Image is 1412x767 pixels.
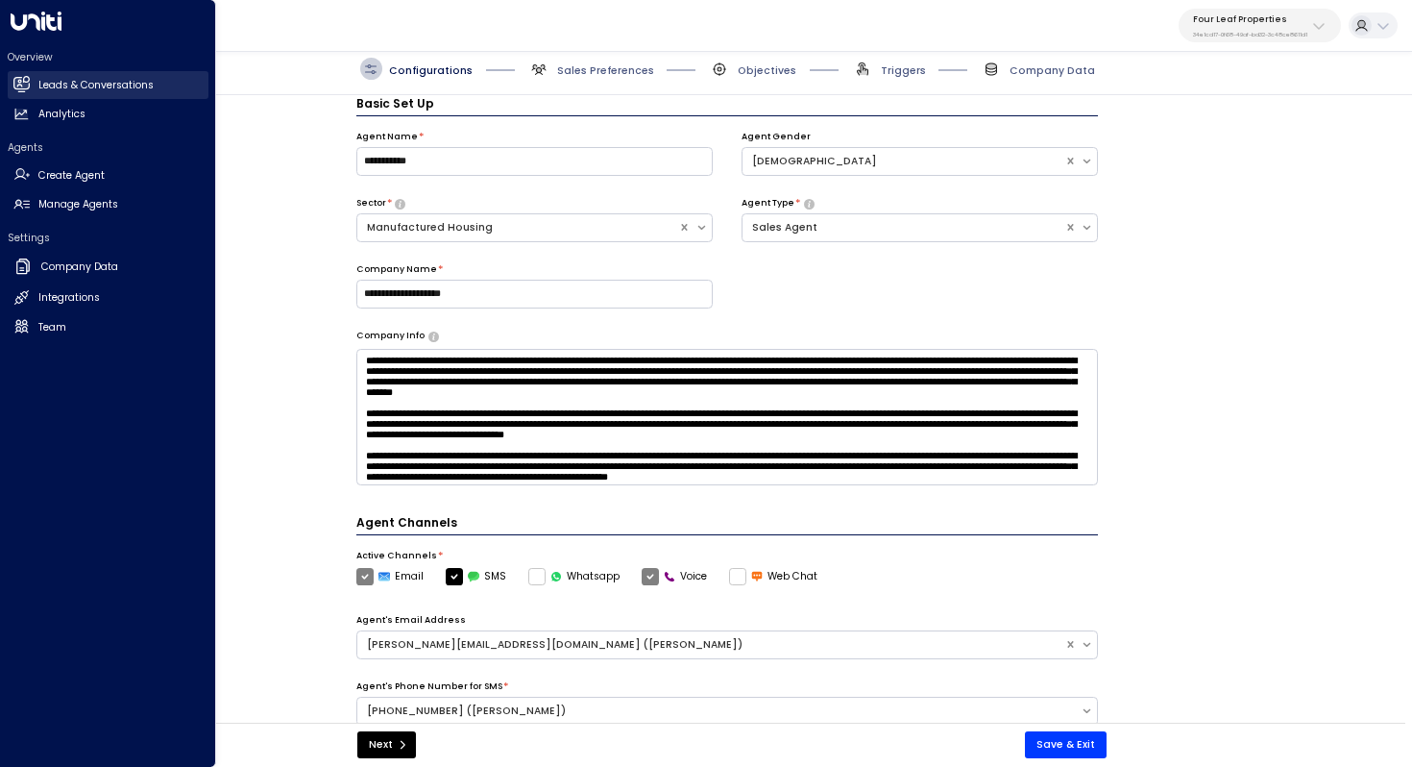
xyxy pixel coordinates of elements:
[8,191,208,219] a: Manage Agents
[738,63,796,78] span: Objectives
[367,704,1071,719] div: [PHONE_NUMBER] ([PERSON_NAME])
[752,154,1055,169] div: [DEMOGRAPHIC_DATA]
[367,220,669,235] div: Manufactured Housing
[38,197,118,212] h2: Manage Agents
[356,95,1099,116] h3: Basic Set Up
[8,285,208,312] a: Integrations
[8,50,208,64] h2: Overview
[38,107,85,122] h2: Analytics
[8,252,208,283] a: Company Data
[356,680,502,694] label: Agent's Phone Number for SMS
[356,197,386,210] label: Sector
[38,290,100,306] h2: Integrations
[8,313,208,341] a: Team
[8,101,208,129] a: Analytics
[804,199,815,209] button: Select whether your copilot will handle inquiries directly from leads or from brokers representin...
[356,330,425,343] label: Company Info
[356,568,425,585] label: Email
[356,131,418,144] label: Agent Name
[38,320,66,335] h2: Team
[528,568,621,585] label: Whatsapp
[356,514,1099,535] h4: Agent Channels
[8,231,208,245] h2: Settings
[8,161,208,189] a: Create Agent
[1179,9,1341,42] button: Four Leaf Properties34e1cd17-0f68-49af-bd32-3c48ce8611d1
[1193,13,1307,25] p: Four Leaf Properties
[446,568,507,585] label: SMS
[428,332,439,341] button: Provide a brief overview of your company, including your industry, products or services, and any ...
[38,78,154,93] h2: Leads & Conversations
[642,568,708,585] label: Voice
[8,71,208,99] a: Leads & Conversations
[356,263,437,277] label: Company Name
[8,140,208,155] h2: Agents
[1025,731,1107,758] button: Save & Exit
[742,131,811,144] label: Agent Gender
[356,614,466,628] label: Agent's Email Address
[38,168,105,184] h2: Create Agent
[742,197,794,210] label: Agent Type
[729,568,818,585] label: Web Chat
[367,637,1055,653] div: [PERSON_NAME][EMAIL_ADDRESS][DOMAIN_NAME] ([PERSON_NAME])
[881,63,926,78] span: Triggers
[395,199,405,209] button: Select whether your copilot will handle inquiries directly from leads or from brokers representin...
[389,63,473,78] span: Configurations
[1010,63,1095,78] span: Company Data
[41,260,118,275] h2: Company Data
[752,220,1055,235] div: Sales Agent
[557,63,654,78] span: Sales Preferences
[1193,31,1307,38] p: 34e1cd17-0f68-49af-bd32-3c48ce8611d1
[357,731,416,758] button: Next
[356,550,437,563] label: Active Channels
